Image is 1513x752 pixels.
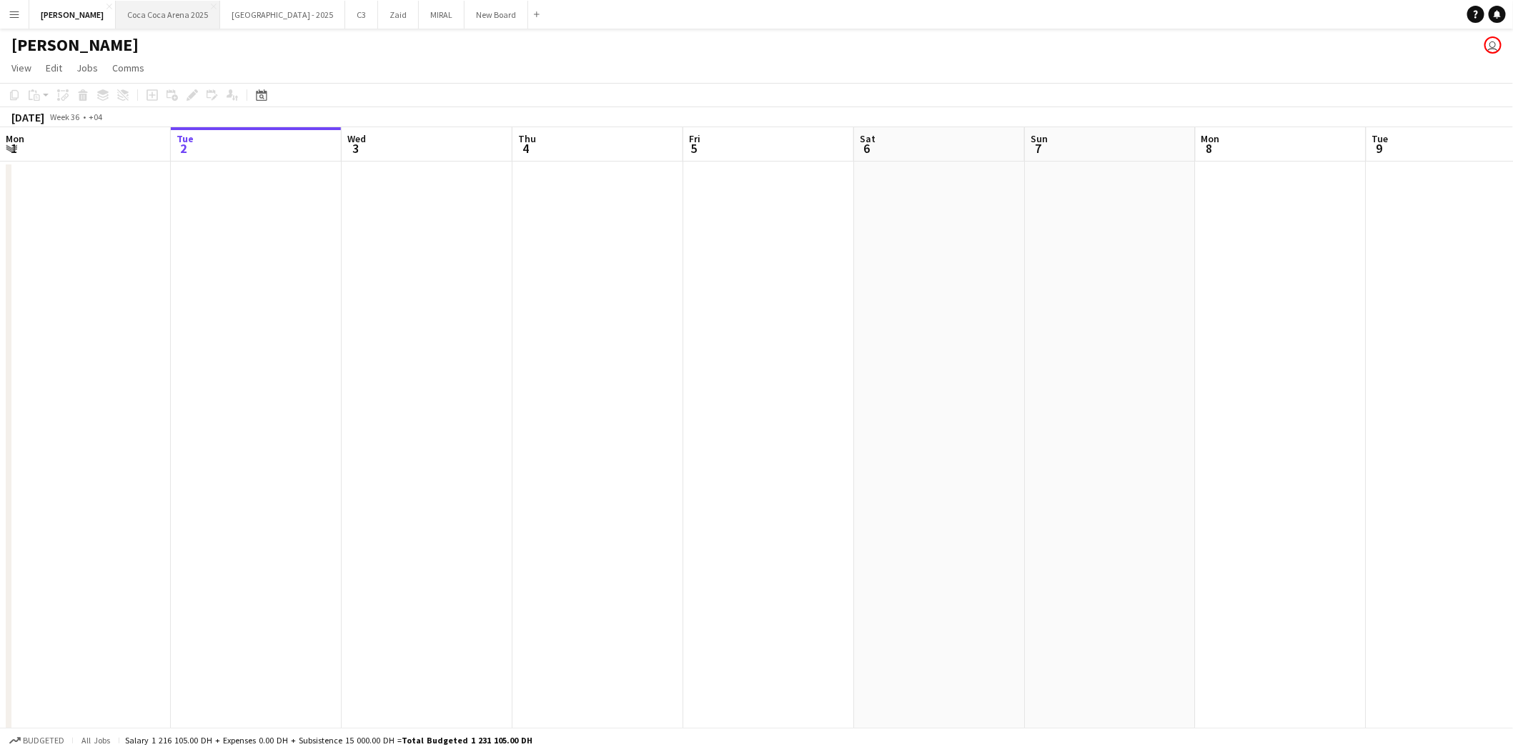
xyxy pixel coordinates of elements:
a: Edit [40,59,68,77]
app-user-avatar: Kate Oliveros [1484,36,1502,54]
span: Sun [1031,132,1048,145]
span: 6 [858,140,875,157]
h1: [PERSON_NAME] [11,34,139,56]
span: Sat [860,132,875,145]
div: [DATE] [11,110,44,124]
span: Thu [518,132,536,145]
span: 4 [516,140,536,157]
span: View [11,61,31,74]
button: C3 [345,1,378,29]
span: 8 [1199,140,1220,157]
span: Mon [6,132,24,145]
span: 1 [4,140,24,157]
span: 9 [1370,140,1389,157]
span: Tue [1372,132,1389,145]
span: Comms [112,61,144,74]
span: Week 36 [47,112,83,122]
button: Coca Coca Arena 2025 [116,1,220,29]
div: +04 [89,112,102,122]
span: Total Budgeted 1 231 105.00 DH [402,735,532,746]
span: 5 [687,140,700,157]
button: Zaid [378,1,419,29]
span: 3 [345,140,366,157]
button: New Board [465,1,528,29]
span: Mon [1201,132,1220,145]
span: Fri [689,132,700,145]
div: Salary 1 216 105.00 DH + Expenses 0.00 DH + Subsistence 15 000.00 DH = [125,735,532,746]
span: 2 [174,140,194,157]
span: Tue [177,132,194,145]
span: Jobs [76,61,98,74]
button: MIRAL [419,1,465,29]
span: All jobs [79,735,113,746]
span: Budgeted [23,736,64,746]
button: Budgeted [7,733,66,748]
button: [GEOGRAPHIC_DATA] - 2025 [220,1,345,29]
span: Wed [347,132,366,145]
span: 7 [1028,140,1048,157]
span: Edit [46,61,62,74]
a: Comms [106,59,150,77]
button: [PERSON_NAME] [29,1,116,29]
a: Jobs [71,59,104,77]
a: View [6,59,37,77]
